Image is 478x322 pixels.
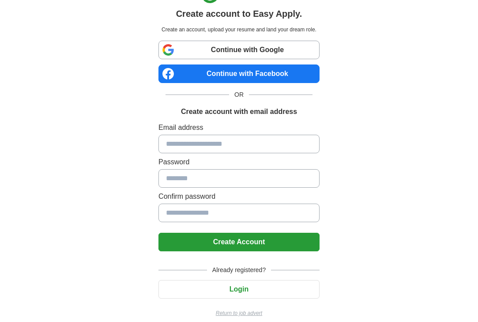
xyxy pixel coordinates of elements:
[158,285,320,293] a: Login
[160,26,318,34] p: Create an account, upload your resume and land your dream role.
[181,106,297,117] h1: Create account with email address
[158,280,320,299] button: Login
[176,7,302,20] h1: Create account to Easy Apply.
[158,122,320,133] label: Email address
[158,233,320,251] button: Create Account
[229,90,249,99] span: OR
[158,41,320,59] a: Continue with Google
[207,265,271,275] span: Already registered?
[158,64,320,83] a: Continue with Facebook
[158,191,320,202] label: Confirm password
[158,157,320,167] label: Password
[158,309,320,317] a: Return to job advert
